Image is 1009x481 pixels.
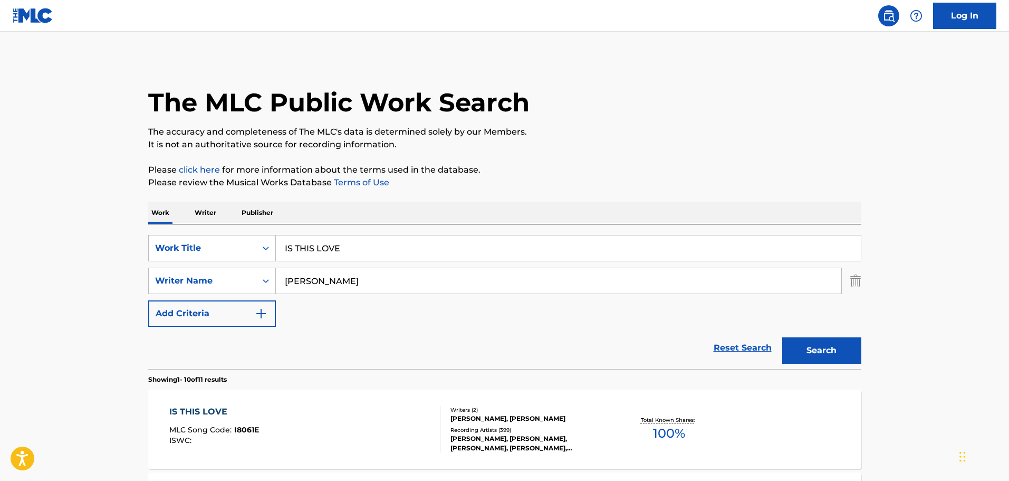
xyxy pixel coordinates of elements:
[882,10,895,22] img: search
[148,87,530,118] h1: The MLC Public Work Search
[708,336,777,360] a: Reset Search
[169,405,259,418] div: IS THIS LOVE
[450,414,610,423] div: [PERSON_NAME], [PERSON_NAME]
[148,390,861,469] a: IS THIS LOVEMLC Song Code:I8061EISWC:Writers (2)[PERSON_NAME], [PERSON_NAME]Recording Artists (39...
[148,235,861,369] form: Search Form
[148,375,227,384] p: Showing 1 - 10 of 11 results
[148,126,861,138] p: The accuracy and completeness of The MLC's data is determined solely by our Members.
[332,177,389,187] a: Terms of Use
[191,202,219,224] p: Writer
[148,164,861,176] p: Please for more information about the terms used in the database.
[169,436,194,445] span: ISWC :
[450,434,610,453] div: [PERSON_NAME], [PERSON_NAME], [PERSON_NAME], [PERSON_NAME], [PERSON_NAME]
[255,307,267,320] img: 9d2ae6d4665cec9f34b9.svg
[956,430,1009,481] iframe: Chat Widget
[148,176,861,189] p: Please review the Musical Works Database
[155,242,250,254] div: Work Title
[148,138,861,151] p: It is not an authoritative source for recording information.
[148,300,276,327] button: Add Criteria
[641,416,697,424] p: Total Known Shares:
[450,426,610,434] div: Recording Artists ( 399 )
[148,202,172,224] p: Work
[910,10,922,22] img: help
[234,425,259,435] span: I8061E
[450,406,610,414] div: Writers ( 2 )
[653,424,685,443] span: 100 %
[850,268,861,294] img: Delete Criterion
[933,3,996,29] a: Log In
[169,425,234,435] span: MLC Song Code :
[782,337,861,364] button: Search
[13,8,53,23] img: MLC Logo
[878,5,899,26] a: Public Search
[906,5,927,26] div: Help
[238,202,276,224] p: Publisher
[959,441,966,473] div: Drag
[179,165,220,175] a: click here
[155,275,250,287] div: Writer Name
